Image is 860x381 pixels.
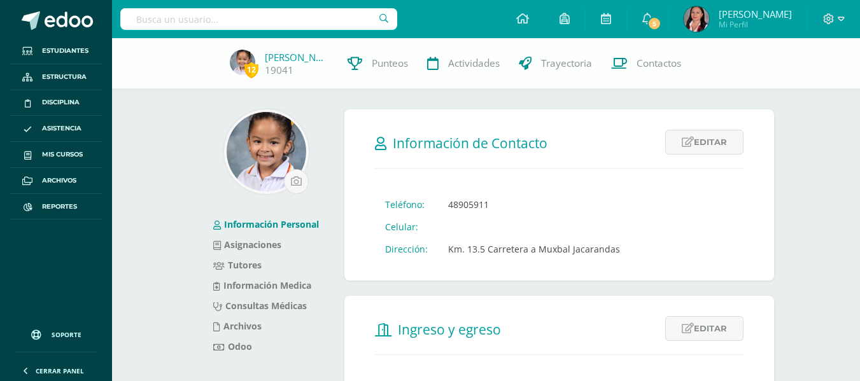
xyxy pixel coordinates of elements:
[10,194,102,220] a: Reportes
[213,279,311,291] a: Información Medica
[509,38,602,89] a: Trayectoria
[372,57,408,70] span: Punteos
[10,38,102,64] a: Estudiantes
[375,216,438,238] td: Celular:
[448,57,500,70] span: Actividades
[438,238,630,260] td: Km. 13.5 Carretera a Muxbal Jacarandas
[42,46,88,56] span: Estudiantes
[227,112,306,191] img: eb567fb59bda8014746c48b9f79b8ed3.png
[602,38,691,89] a: Contactos
[10,142,102,168] a: Mis cursos
[375,238,438,260] td: Dirección:
[10,116,102,142] a: Asistencia
[120,8,397,30] input: Busca un usuario...
[265,64,293,77] a: 19041
[10,168,102,194] a: Archivos
[42,176,76,186] span: Archivos
[15,317,97,349] a: Soporte
[52,330,81,339] span: Soporte
[213,259,262,271] a: Tutores
[42,202,77,212] span: Reportes
[418,38,509,89] a: Actividades
[42,123,81,134] span: Asistencia
[438,193,630,216] td: 48905911
[36,366,84,375] span: Cerrar panel
[265,51,328,64] a: [PERSON_NAME]
[398,321,501,338] span: Ingreso y egreso
[230,50,255,75] img: f34ede9487a482eb4a25ca88c1ed385a.png
[375,193,438,216] td: Teléfono:
[244,62,258,78] span: 12
[719,19,792,30] span: Mi Perfil
[213,320,262,332] a: Archivos
[213,239,281,251] a: Asignaciones
[213,340,252,352] a: Odoo
[665,316,744,341] a: Editar
[10,90,102,116] a: Disciplina
[719,8,792,20] span: [PERSON_NAME]
[647,17,661,31] span: 5
[213,300,307,312] a: Consultas Médicas
[684,6,709,32] img: 316256233fc5d05bd520c6ab6e96bb4a.png
[213,218,319,230] a: Información Personal
[541,57,592,70] span: Trayectoria
[665,130,744,155] a: Editar
[42,72,87,82] span: Estructura
[393,134,547,152] span: Información de Contacto
[637,57,681,70] span: Contactos
[42,97,80,107] span: Disciplina
[42,149,83,160] span: Mis cursos
[338,38,418,89] a: Punteos
[10,64,102,90] a: Estructura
